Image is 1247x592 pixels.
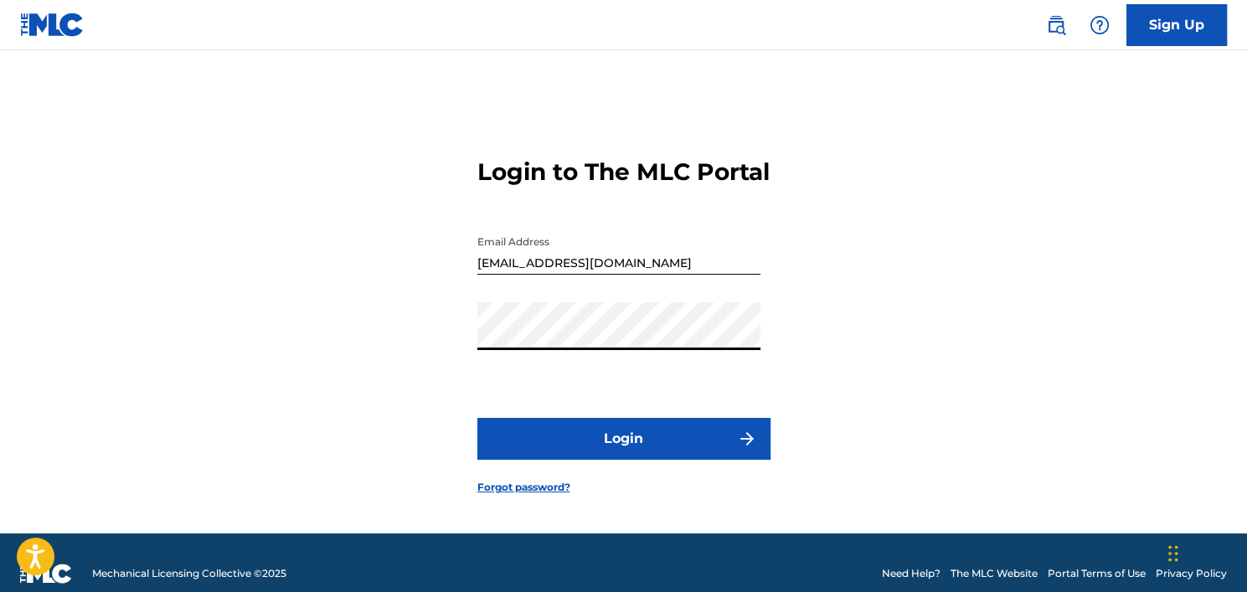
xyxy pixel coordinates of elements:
div: Seret [1168,528,1178,579]
div: Help [1083,8,1116,42]
img: logo [20,564,72,584]
div: Widget Obrolan [1163,512,1247,592]
a: Sign Up [1126,4,1227,46]
img: help [1090,15,1110,35]
img: search [1046,15,1066,35]
h3: Login to The MLC Portal [477,157,770,187]
a: Forgot password? [477,480,570,495]
a: Portal Terms of Use [1048,566,1146,581]
a: Need Help? [882,566,940,581]
img: f7272a7cc735f4ea7f67.svg [737,429,757,449]
a: Privacy Policy [1156,566,1227,581]
iframe: Chat Widget [1163,512,1247,592]
img: MLC Logo [20,13,85,37]
button: Login [477,418,770,460]
a: The MLC Website [951,566,1038,581]
span: Mechanical Licensing Collective © 2025 [92,566,286,581]
a: Public Search [1039,8,1073,42]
